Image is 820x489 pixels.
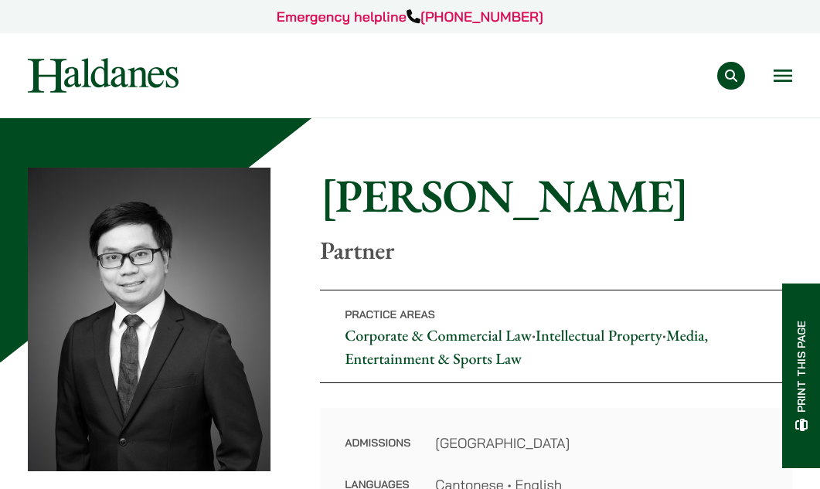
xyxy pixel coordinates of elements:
[320,236,792,265] p: Partner
[345,433,410,474] dt: Admissions
[320,290,792,383] p: • •
[277,8,543,25] a: Emergency helpline[PHONE_NUMBER]
[345,307,435,321] span: Practice Areas
[435,433,767,453] dd: [GEOGRAPHIC_DATA]
[345,325,532,345] a: Corporate & Commercial Law
[28,58,179,93] img: Logo of Haldanes
[536,325,662,345] a: Intellectual Property
[320,168,792,223] h1: [PERSON_NAME]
